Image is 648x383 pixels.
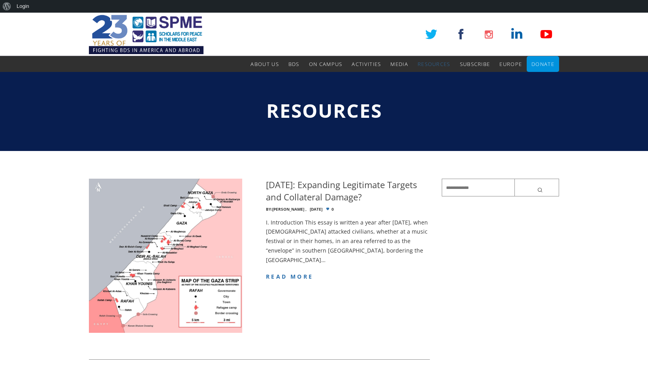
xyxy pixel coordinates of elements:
span: Resources [418,60,450,68]
a: Resources [418,56,450,72]
div: 0 [266,207,429,211]
a: Media [390,56,408,72]
span: On Campus [309,60,343,68]
span: BDS [288,60,300,68]
a: About Us [251,56,279,72]
time: [DATE] [310,207,322,211]
a: BDS [288,56,300,72]
a: Subscribe [460,56,490,72]
a: read more [266,273,313,280]
span: About Us [251,60,279,68]
a: Europe [499,56,522,72]
a: Donate [531,56,554,72]
span: Activities [352,60,381,68]
span: Media [390,60,408,68]
h4: [DATE]: Expanding Legitimate Targets and Collateral Damage? [266,179,429,203]
a: On Campus [309,56,343,72]
span: By: [266,206,272,212]
span: Donate [531,60,554,68]
span: Subscribe [460,60,490,68]
a: Activities [352,56,381,72]
span: Resources [266,98,382,123]
p: I. Introduction This essay is written a year after [DATE], when [DEMOGRAPHIC_DATA] attacked civil... [266,218,429,265]
img: SPME [89,13,203,56]
span: Europe [499,60,522,68]
a: [PERSON_NAME] [272,206,304,212]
